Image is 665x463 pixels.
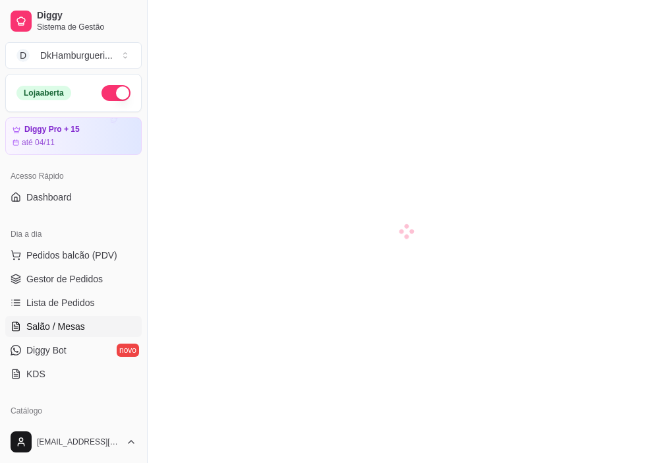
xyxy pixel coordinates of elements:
article: Diggy Pro + 15 [24,125,80,135]
button: [EMAIL_ADDRESS][DOMAIN_NAME] [5,426,142,458]
button: Select a team [5,42,142,69]
a: DiggySistema de Gestão [5,5,142,37]
button: Alterar Status [101,85,130,101]
span: Lista de Pedidos [26,296,95,309]
a: Diggy Pro + 15até 04/11 [5,117,142,155]
span: Pedidos balcão (PDV) [26,249,117,262]
span: Dashboard [26,191,72,204]
span: D [16,49,30,62]
a: Gestor de Pedidos [5,268,142,290]
span: Gestor de Pedidos [26,272,103,286]
button: Pedidos balcão (PDV) [5,245,142,266]
div: Loja aberta [16,86,71,100]
a: Salão / Mesas [5,316,142,337]
a: KDS [5,363,142,385]
div: Dia a dia [5,224,142,245]
span: Sistema de Gestão [37,22,136,32]
span: KDS [26,367,45,381]
div: Acesso Rápido [5,166,142,187]
a: Dashboard [5,187,142,208]
span: Diggy Bot [26,344,67,357]
a: Diggy Botnovo [5,340,142,361]
article: até 04/11 [22,137,55,148]
span: Diggy [37,10,136,22]
a: Lista de Pedidos [5,292,142,313]
span: [EMAIL_ADDRESS][DOMAIN_NAME] [37,437,121,447]
span: Salão / Mesas [26,320,85,333]
div: DkHamburgueri ... [40,49,113,62]
div: Catálogo [5,400,142,421]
